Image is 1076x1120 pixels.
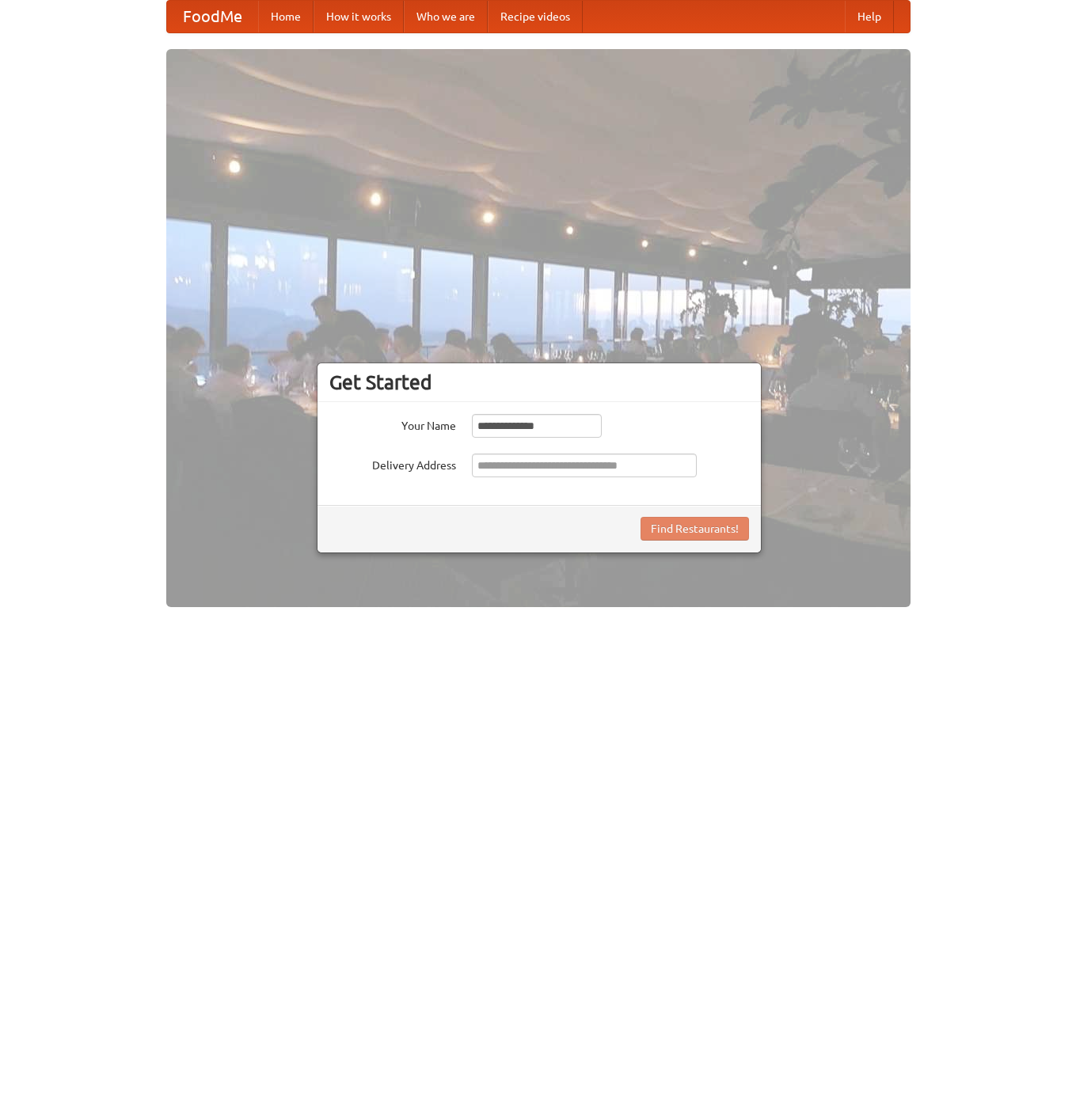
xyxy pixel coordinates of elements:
[329,454,456,473] label: Delivery Address
[488,1,583,32] a: Recipe videos
[641,517,749,541] button: Find Restaurants!
[329,370,749,394] h3: Get Started
[314,1,404,32] a: How it works
[258,1,314,32] a: Home
[845,1,894,32] a: Help
[329,414,456,434] label: Your Name
[404,1,488,32] a: Who we are
[167,1,258,32] a: FoodMe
